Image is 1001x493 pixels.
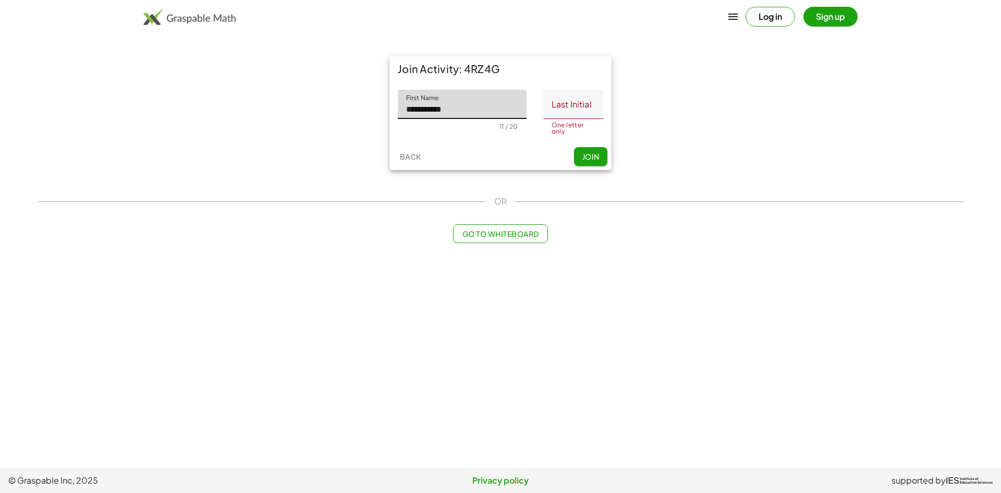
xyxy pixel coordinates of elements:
[803,7,858,27] button: Sign up
[582,152,599,161] span: Join
[746,7,795,27] button: Log in
[552,122,595,135] div: One letter only.
[462,229,539,238] span: Go to Whiteboard
[892,474,946,487] span: supported by
[574,147,607,166] button: Join
[399,152,421,161] span: Back
[453,224,547,243] button: Go to Whiteboard
[336,474,664,487] a: Privacy policy
[389,56,612,81] div: Join Activity: 4RZ4G
[8,474,336,487] span: © Graspable Inc, 2025
[499,123,518,130] div: 11 / 20
[394,147,427,166] button: Back
[946,474,993,487] a: IESInstitute ofEducation Sciences
[960,477,993,485] span: Institute of Education Sciences
[946,476,959,486] span: IES
[494,195,507,208] span: OR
